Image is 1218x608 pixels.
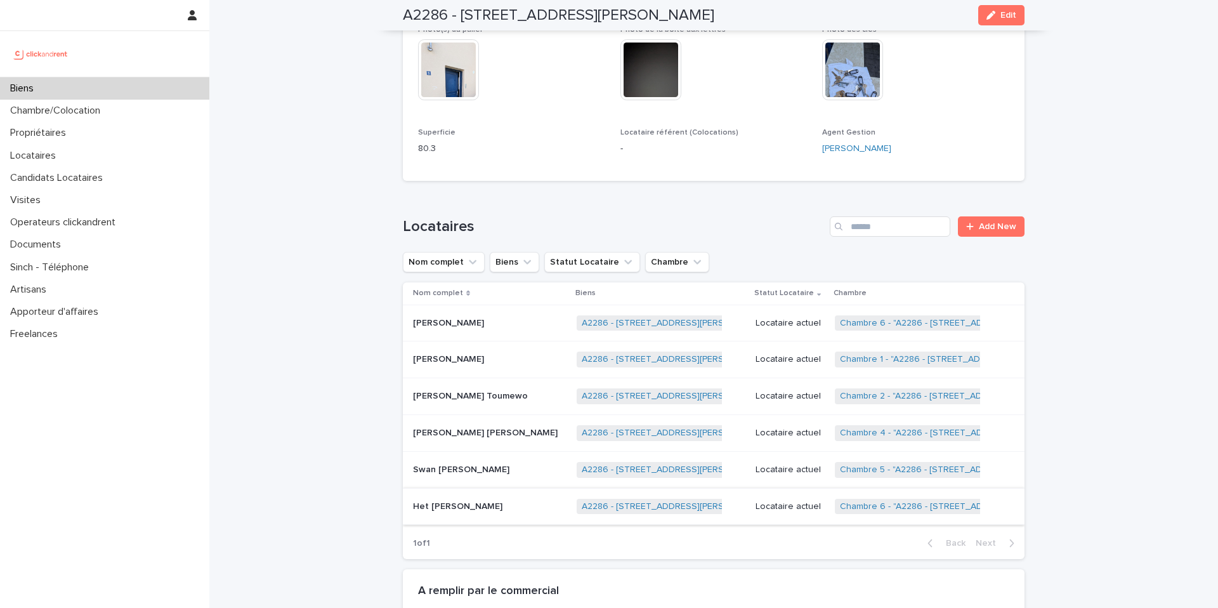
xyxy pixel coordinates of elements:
button: Back [917,538,971,549]
p: Candidats Locataires [5,172,113,184]
a: A2286 - [STREET_ADDRESS][PERSON_NAME] [582,318,769,329]
a: Chambre 1 - "A2286 - [STREET_ADDRESS][PERSON_NAME]" [840,354,1084,365]
p: Chambre [834,286,867,300]
p: Het [PERSON_NAME] [413,499,505,512]
tr: [PERSON_NAME] Toumewo[PERSON_NAME] Toumewo A2286 - [STREET_ADDRESS][PERSON_NAME] Locataire actuel... [403,378,1025,415]
p: Artisans [5,284,56,296]
a: Add New [958,216,1025,237]
p: [PERSON_NAME] Toumewo [413,388,530,402]
p: 80.3 [418,142,605,155]
input: Search [830,216,950,237]
span: Agent Gestion [822,129,875,136]
p: Locataire actuel [756,428,825,439]
p: Biens [575,286,596,300]
tr: Swan [PERSON_NAME]Swan [PERSON_NAME] A2286 - [STREET_ADDRESS][PERSON_NAME] Locataire actuelChambr... [403,451,1025,488]
span: Add New [979,222,1016,231]
a: A2286 - [STREET_ADDRESS][PERSON_NAME] [582,465,769,475]
p: Biens [5,83,44,95]
span: Photo des clés [822,26,877,34]
button: Edit [978,5,1025,25]
p: Freelances [5,328,68,340]
p: Locataires [5,150,66,162]
p: Chambre/Colocation [5,105,110,117]
p: [PERSON_NAME] [413,352,487,365]
p: Documents [5,239,71,251]
a: A2286 - [STREET_ADDRESS][PERSON_NAME] [582,428,769,439]
a: A2286 - [STREET_ADDRESS][PERSON_NAME] [582,354,769,365]
tr: [PERSON_NAME][PERSON_NAME] A2286 - [STREET_ADDRESS][PERSON_NAME] Locataire actuelChambre 6 - "A22... [403,305,1025,341]
p: Visites [5,194,51,206]
button: Next [971,538,1025,549]
h1: Locataires [403,218,825,236]
p: Operateurs clickandrent [5,216,126,228]
p: Statut Locataire [754,286,814,300]
p: [PERSON_NAME] [PERSON_NAME] [413,425,560,439]
span: Locataire référent (Colocations) [620,129,738,136]
span: Photo(s) du palier [418,26,483,34]
p: [PERSON_NAME] [413,315,487,329]
p: Sinch - Téléphone [5,261,99,274]
button: Statut Locataire [544,252,640,272]
p: Apporteur d'affaires [5,306,108,318]
span: Superficie [418,129,455,136]
span: Back [938,539,966,548]
p: 1 of 1 [403,528,440,559]
tr: Het [PERSON_NAME]Het [PERSON_NAME] A2286 - [STREET_ADDRESS][PERSON_NAME] Locataire actuelChambre ... [403,488,1025,525]
p: Propriétaires [5,127,76,139]
a: Chambre 6 - "A2286 - [STREET_ADDRESS][PERSON_NAME]" [840,501,1086,512]
button: Biens [490,252,539,272]
a: Chambre 4 - "A2286 - [STREET_ADDRESS][PERSON_NAME]" [840,428,1086,439]
p: Swan [PERSON_NAME] [413,462,512,475]
a: Chambre 2 - "A2286 - [STREET_ADDRESS][PERSON_NAME]" [840,391,1085,402]
span: Edit [1000,11,1016,20]
a: Chambre 6 - "A2286 - [STREET_ADDRESS][PERSON_NAME]" [840,318,1086,329]
img: UCB0brd3T0yccxBKYDjQ [10,41,72,67]
a: Chambre 5 - "A2286 - [STREET_ADDRESS][PERSON_NAME]" [840,465,1085,475]
span: Photo de la boîte aux lettres [620,26,726,34]
tr: [PERSON_NAME] [PERSON_NAME][PERSON_NAME] [PERSON_NAME] A2286 - [STREET_ADDRESS][PERSON_NAME] Loca... [403,415,1025,452]
p: Nom complet [413,286,463,300]
p: Locataire actuel [756,318,825,329]
h2: A2286 - [STREET_ADDRESS][PERSON_NAME] [403,6,714,25]
p: Locataire actuel [756,465,825,475]
p: Locataire actuel [756,354,825,365]
button: Nom complet [403,252,485,272]
button: Chambre [645,252,709,272]
a: [PERSON_NAME] [822,142,891,155]
p: - [620,142,808,155]
p: Locataire actuel [756,391,825,402]
a: A2286 - [STREET_ADDRESS][PERSON_NAME] [582,391,769,402]
h2: A remplir par le commercial [418,585,559,598]
p: Locataire actuel [756,501,825,512]
span: Next [976,539,1004,548]
a: A2286 - [STREET_ADDRESS][PERSON_NAME] [582,501,769,512]
tr: [PERSON_NAME][PERSON_NAME] A2286 - [STREET_ADDRESS][PERSON_NAME] Locataire actuelChambre 1 - "A22... [403,341,1025,378]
